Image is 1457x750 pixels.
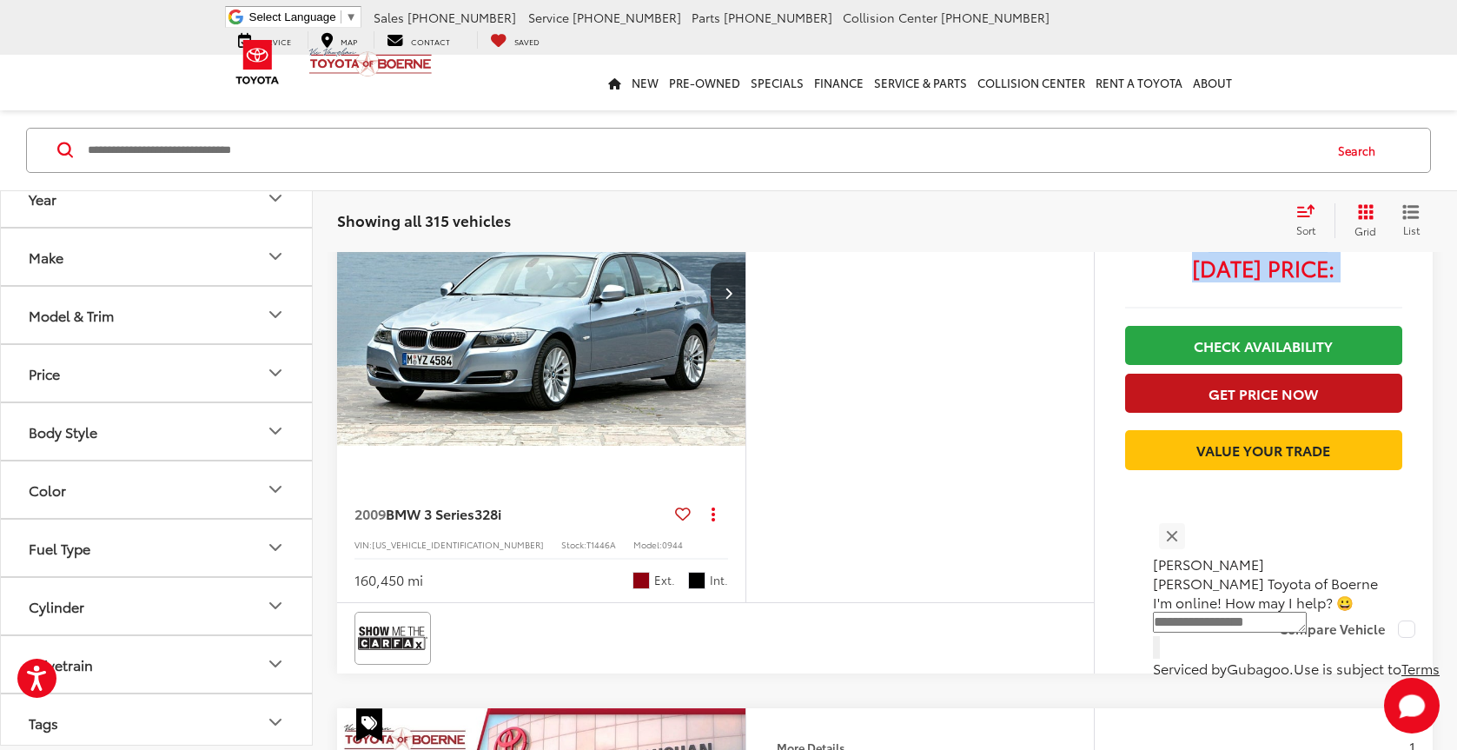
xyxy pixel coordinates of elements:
[1,229,314,285] button: MakeMake
[869,55,972,110] a: Service & Parts: Opens in a new tab
[374,31,463,49] a: Contact
[354,503,386,523] span: 2009
[1279,621,1415,638] label: Compare Vehicle
[664,55,745,110] a: Pre-Owned
[225,31,304,49] a: Service
[654,572,675,588] span: Ext.
[265,246,286,267] div: Make
[308,31,370,49] a: Map
[354,570,423,590] div: 160,450 mi
[1,578,314,634] button: CylinderCylinder
[1384,678,1440,733] button: Toggle Chat Window
[336,139,747,446] div: 2009 BMW 3 Series 328i 0
[1354,223,1376,238] span: Grid
[374,9,404,26] span: Sales
[1389,203,1433,238] button: List View
[1296,222,1315,237] span: Sort
[1,461,314,518] button: ColorColor
[249,10,357,23] a: Select Language​
[265,479,286,500] div: Color
[337,209,511,230] span: Showing all 315 vehicles
[336,139,747,448] img: 2009 BMW 3 Series 328i
[1402,222,1420,237] span: List
[265,537,286,558] div: Fuel Type
[29,598,84,614] div: Cylinder
[711,262,745,323] button: Next image
[29,307,114,323] div: Model & Trim
[308,47,433,77] img: Vic Vaughan Toyota of Boerne
[407,9,516,26] span: [PHONE_NUMBER]
[724,9,832,26] span: [PHONE_NUMBER]
[29,481,66,498] div: Color
[86,129,1321,171] input: Search by Make, Model, or Keyword
[528,9,569,26] span: Service
[265,304,286,325] div: Model & Trim
[1384,678,1440,733] svg: Start Chat
[573,9,681,26] span: [PHONE_NUMBER]
[1321,129,1401,172] button: Search
[354,504,668,523] a: 2009BMW 3 Series328i
[662,538,683,551] span: 0944
[265,188,286,209] div: Year
[358,615,427,661] img: View CARFAX report
[1125,374,1402,413] button: Get Price Now
[692,9,720,26] span: Parts
[972,55,1090,110] a: Collision Center
[249,10,336,23] span: Select Language
[265,595,286,616] div: Cylinder
[561,538,586,551] span: Stock:
[265,712,286,733] div: Tags
[745,55,809,110] a: Specials
[698,498,728,528] button: Actions
[1,520,314,576] button: Fuel TypeFuel Type
[29,540,90,556] div: Fuel Type
[1125,259,1402,276] span: [DATE] Price:
[29,714,58,731] div: Tags
[1125,326,1402,365] a: Check Availability
[633,538,662,551] span: Model:
[1,345,314,402] button: PricePrice
[1,287,314,343] button: Model & TrimModel & Trim
[1,403,314,460] button: Body StyleBody Style
[710,572,728,588] span: Int.
[346,10,357,23] span: ▼
[474,503,501,523] span: 328i
[336,139,747,446] a: 2009 BMW 3 Series 328i2009 BMW 3 Series 328i2009 BMW 3 Series 328i2009 BMW 3 Series 328i
[265,362,286,383] div: Price
[29,423,97,440] div: Body Style
[341,10,341,23] span: ​
[941,9,1050,26] span: [PHONE_NUMBER]
[1,170,314,227] button: YearYear
[1090,55,1188,110] a: Rent a Toyota
[688,572,705,589] span: Black
[477,31,553,49] a: My Saved Vehicles
[225,34,290,90] img: Toyota
[29,656,93,673] div: Drivetrain
[809,55,869,110] a: Finance
[29,365,60,382] div: Price
[29,190,56,207] div: Year
[1,636,314,693] button: DrivetrainDrivetrain
[386,503,474,523] span: BMW 3 Series
[356,708,382,741] span: Special
[603,55,626,110] a: Home
[29,249,63,265] div: Make
[1334,203,1389,238] button: Grid View
[354,538,372,551] span: VIN:
[1188,55,1237,110] a: About
[843,9,937,26] span: Collision Center
[514,36,540,47] span: Saved
[626,55,664,110] a: New
[372,538,544,551] span: [US_VEHICLE_IDENTIFICATION_NUMBER]
[1125,430,1402,469] a: Value Your Trade
[632,572,650,589] span: Space Gray Metallic
[1288,203,1334,238] button: Select sort value
[265,654,286,674] div: Drivetrain
[265,421,286,441] div: Body Style
[586,538,616,551] span: T1446A
[712,507,715,521] span: dropdown dots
